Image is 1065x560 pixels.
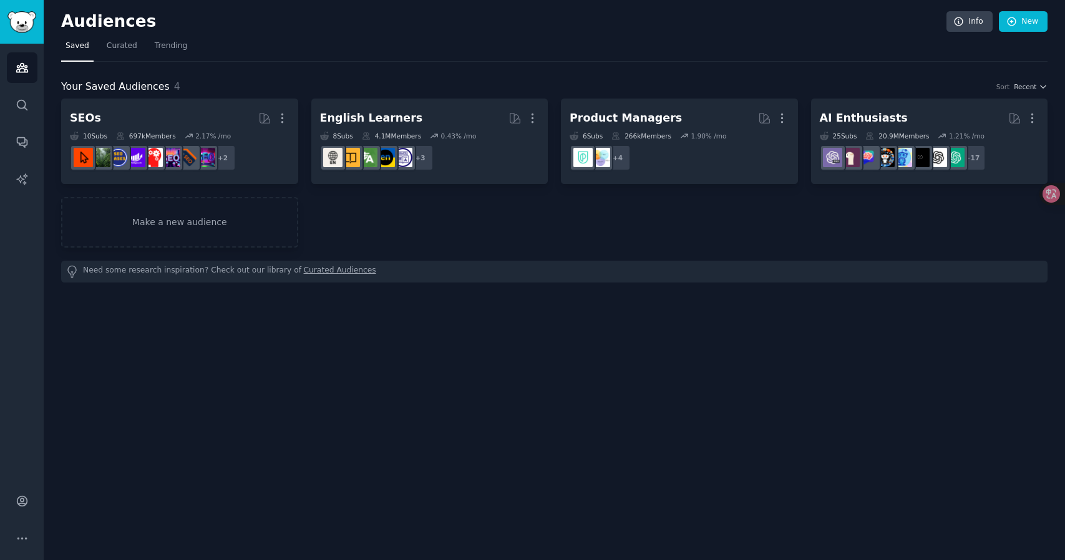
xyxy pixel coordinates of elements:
[407,145,434,171] div: + 3
[945,148,965,167] img: ChatGPT
[893,148,912,167] img: artificial
[561,99,798,184] a: Product Managers6Subs266kMembers1.90% /mo+4ProductManagementProductMgmt
[61,197,298,248] a: Make a new audience
[811,99,1048,184] a: AI Enthusiasts25Subs20.9MMembers1.21% /mo+17ChatGPTOpenAIArtificialInteligenceartificialaiArtChat...
[946,11,993,32] a: Info
[376,148,395,167] img: EnglishLearning
[311,99,548,184] a: English Learners8Subs4.1MMembers0.43% /mo+3languagelearningEnglishLearninglanguage_exchangeLearnE...
[341,148,360,167] img: LearnEnglishOnReddit
[441,132,477,140] div: 0.43 % /mo
[605,145,631,171] div: + 4
[999,11,1048,32] a: New
[1014,82,1048,91] button: Recent
[323,148,343,167] img: Learn_English
[865,132,929,140] div: 20.9M Members
[143,148,163,167] img: TechSEO
[107,41,137,52] span: Curated
[161,148,180,167] img: SEO_Digital_Marketing
[61,261,1048,282] div: Need some research inspiration? Check out our library of
[820,132,857,140] div: 25 Sub s
[61,12,946,32] h2: Audiences
[150,36,192,62] a: Trending
[691,132,726,140] div: 1.90 % /mo
[61,99,298,184] a: SEOs10Subs697kMembers2.17% /mo+2SEObigseoSEO_Digital_MarketingTechSEOseogrowthSEO_casesLocal_SEOG...
[304,265,376,278] a: Curated Audiences
[174,80,180,92] span: 4
[320,132,353,140] div: 8 Sub s
[358,148,377,167] img: language_exchange
[570,110,682,126] div: Product Managers
[928,148,947,167] img: OpenAI
[61,36,94,62] a: Saved
[91,148,110,167] img: Local_SEO
[858,148,877,167] img: ChatGPTPromptGenius
[611,132,671,140] div: 266k Members
[195,132,231,140] div: 2.17 % /mo
[7,11,36,33] img: GummySearch logo
[823,148,842,167] img: ChatGPTPro
[178,148,198,167] img: bigseo
[910,148,930,167] img: ArtificialInteligence
[996,82,1010,91] div: Sort
[109,148,128,167] img: SEO_cases
[196,148,215,167] img: SEO
[840,148,860,167] img: LocalLLaMA
[949,132,985,140] div: 1.21 % /mo
[591,148,610,167] img: ProductManagement
[960,145,986,171] div: + 17
[210,145,236,171] div: + 2
[573,148,593,167] img: ProductMgmt
[74,148,93,167] img: GoogleSearchConsole
[70,110,101,126] div: SEOs
[393,148,412,167] img: languagelearning
[66,41,89,52] span: Saved
[126,148,145,167] img: seogrowth
[875,148,895,167] img: aiArt
[70,132,107,140] div: 10 Sub s
[570,132,603,140] div: 6 Sub s
[820,110,908,126] div: AI Enthusiasts
[1014,82,1036,91] span: Recent
[320,110,423,126] div: English Learners
[362,132,421,140] div: 4.1M Members
[155,41,187,52] span: Trending
[61,79,170,95] span: Your Saved Audiences
[116,132,176,140] div: 697k Members
[102,36,142,62] a: Curated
